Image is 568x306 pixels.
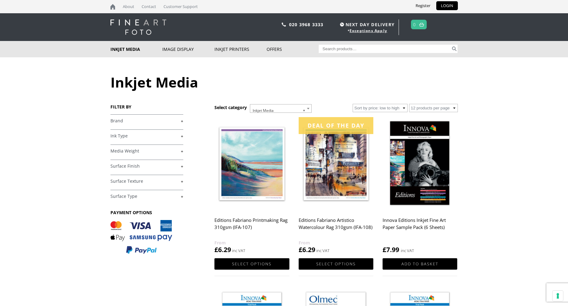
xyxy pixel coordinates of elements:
[110,114,183,127] h4: Brand
[214,258,289,270] a: Select options for “Editions Fabriano Printmaking Rag 310gsm (IFA-107)”
[353,104,408,112] select: Shop order
[411,1,435,10] a: Register
[110,190,183,202] h4: Surface Type
[110,194,183,199] a: +
[303,106,305,115] span: ×
[110,175,183,187] h4: Surface Texture
[436,1,458,10] a: LOGIN
[299,117,373,134] div: Deal of the day
[110,160,183,172] h4: Surface Finish
[110,118,183,124] a: +
[299,117,373,254] a: Deal of the day Editions Fabriano Artistico Watercolour Rag 310gsm (IFA-108) £6.29
[299,214,373,239] h2: Editions Fabriano Artistico Watercolour Rag 310gsm (IFA-108)
[267,41,319,57] a: Offers
[110,73,458,92] h1: Inkjet Media
[110,41,163,57] a: Inkjet Media
[214,41,267,57] a: Inkjet Printers
[110,104,183,110] h3: FILTER BY
[383,214,457,239] h2: Innova Editions Inkjet Fine Art Paper Sample Pack (6 Sheets)
[110,129,183,142] h4: Ink Type
[419,22,424,27] img: basket.svg
[250,104,311,117] span: Inkjet Media
[299,245,315,254] bdi: 6.29
[350,28,387,33] a: Exceptions Apply
[299,258,373,270] a: Select options for “Editions Fabriano Artistico Watercolour Rag 310gsm (IFA-108)”
[110,220,172,254] img: PAYMENT OPTIONS
[110,178,183,184] a: +
[250,104,312,113] span: Inkjet Media
[413,20,416,29] a: 0
[383,117,457,254] a: Innova Editions Inkjet Fine Art Paper Sample Pack (6 Sheets) £7.99 inc VAT
[214,117,289,254] a: Editions Fabriano Printmaking Rag 310gsm (IFA-107) £6.29
[401,247,414,254] strong: inc VAT
[214,214,289,239] h2: Editions Fabriano Printmaking Rag 310gsm (IFA-107)
[214,104,247,110] h3: Select category
[383,117,457,210] img: Innova Editions Inkjet Fine Art Paper Sample Pack (6 Sheets)
[289,22,324,27] a: 020 3968 3333
[451,45,458,53] button: Search
[214,245,231,254] bdi: 6.29
[340,22,344,27] img: time.svg
[299,245,302,254] span: £
[319,45,451,53] input: Search products…
[110,19,166,35] img: logo-white.svg
[383,245,386,254] span: £
[110,133,183,139] a: +
[110,163,183,169] a: +
[110,148,183,154] a: +
[299,117,373,210] img: Editions Fabriano Artistico Watercolour Rag 310gsm (IFA-108)
[214,245,218,254] span: £
[214,117,289,210] img: Editions Fabriano Printmaking Rag 310gsm (IFA-107)
[162,41,214,57] a: Image Display
[553,291,563,301] button: Your consent preferences for tracking technologies
[110,145,183,157] h4: Media Weight
[282,22,286,27] img: phone.svg
[338,21,395,28] span: NEXT DAY DELIVERY
[383,258,457,270] a: Add to basket: “Innova Editions Inkjet Fine Art Paper Sample Pack (6 Sheets)”
[110,210,183,215] h3: PAYMENT OPTIONS
[383,245,399,254] bdi: 7.99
